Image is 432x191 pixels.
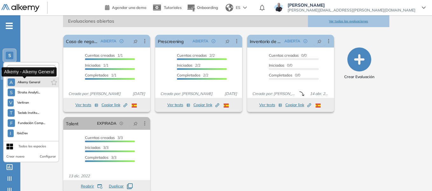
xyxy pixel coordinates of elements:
span: Copiar link [285,102,311,108]
img: arrow [243,6,247,9]
span: Alkemy General [17,80,40,85]
button: Copiar link [193,101,219,109]
span: pushpin [317,39,322,44]
button: Ver tests [259,101,282,109]
img: ESP [224,104,229,107]
span: Completados [85,155,108,160]
span: 3/3 [85,135,123,140]
span: Creado por: [PERSON_NAME] [250,91,300,97]
img: world [226,4,233,11]
span: ABIERTA [284,38,300,44]
span: 1/1 [85,73,116,77]
span: 2/2 [177,73,208,77]
span: Agendar una demo [112,5,146,10]
span: A [10,80,13,85]
span: Duplicar [109,183,124,189]
span: 3/3 [85,155,116,160]
span: 2/2 [177,63,200,68]
span: 2/2 [177,53,215,58]
span: ABIERTA [101,38,116,44]
button: Ver tests [75,101,98,109]
span: Completados [85,73,108,77]
span: Fundación Comp... [17,121,45,126]
span: Veritran [16,100,30,105]
span: ES [236,5,240,11]
span: check-circle [303,39,307,43]
span: 3/3 [85,145,108,150]
img: Logo [1,4,39,12]
span: F [10,121,13,126]
span: 0/0 [269,63,292,68]
img: ESP [316,104,321,107]
button: Crear nuevo [6,154,24,159]
span: field-time [120,121,123,125]
span: T [10,110,12,115]
span: I [10,131,11,136]
span: Cuentas creadas [177,53,207,58]
span: Teclab Institu... [17,110,39,115]
button: Ver todas las evaluaciones [308,15,390,27]
a: Inventario de Personalidad para Vendedores (IPV) [250,35,282,48]
span: check-circle [120,39,123,43]
span: 1/1 [85,53,123,58]
a: Talent [66,117,78,130]
span: 14 abr. 2025 [307,91,331,97]
button: pushpin [220,36,234,46]
span: Iniciadas [85,145,101,150]
span: 1/1 [85,63,108,68]
span: ABIERTA [192,38,208,44]
span: [DATE] [222,91,240,97]
span: Tutoriales [164,5,182,10]
span: [PERSON_NAME][EMAIL_ADDRESS][PERSON_NAME][DOMAIN_NAME] [288,8,415,13]
span: Creado por: [PERSON_NAME] [158,91,215,97]
button: Crear Evaluación [344,48,374,80]
button: pushpin [129,118,143,129]
span: 0/0 [269,73,300,77]
span: Crear Evaluación [344,74,374,80]
span: S [8,53,11,58]
span: Copiar link [193,102,219,108]
span: pushpin [133,121,138,126]
span: Completados [177,73,200,77]
button: pushpin [312,36,326,46]
span: pushpin [133,39,138,44]
button: Ver tests [167,101,190,109]
span: Creado por: [PERSON_NAME] [66,91,123,97]
span: Strata Analyti... [17,90,40,95]
iframe: Chat Widget [400,160,432,191]
span: Completados [269,73,292,77]
button: Onboarding [187,1,218,15]
span: pushpin [225,39,230,44]
span: Iniciadas [177,63,192,68]
span: Cuentas creadas [269,53,299,58]
button: Configurar [40,154,56,159]
span: Reabrir [81,183,94,189]
button: Copiar link [285,101,311,109]
button: Reabrir [81,183,102,189]
span: Onboarding [197,5,218,10]
span: [DATE] [130,91,148,97]
a: Caso de negocio Siigo [66,35,98,48]
span: EXPIRADA [97,121,116,126]
button: Copiar link [101,101,127,109]
a: Agendar una demo [105,3,146,11]
i: - [6,25,13,26]
div: Todos los espacios [18,144,46,149]
span: [PERSON_NAME] [288,3,415,8]
span: Iniciadas [269,63,284,68]
span: Copiar link [101,102,127,108]
a: Prescreening [158,35,184,48]
div: Widget de chat [400,160,432,191]
div: Alkemy - Alkemy General [2,67,57,77]
span: Evaluaciones abiertas [63,15,308,27]
span: 13 dic. 2022 [66,173,92,179]
button: pushpin [129,36,143,46]
span: IbisDev [16,131,29,136]
span: Cuentas creadas [85,135,115,140]
span: S [10,90,13,95]
img: ESP [132,104,137,107]
span: 0/0 [269,53,307,58]
span: Cuentas creadas [85,53,115,58]
span: check-circle [212,39,215,43]
span: V [9,100,12,105]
